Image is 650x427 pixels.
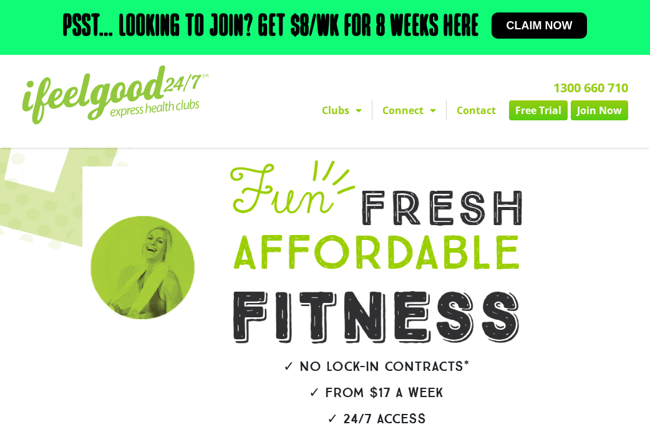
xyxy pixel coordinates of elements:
[238,100,628,120] nav: Menu
[63,12,479,42] h2: Psst… Looking to join? Get $8/wk for 8 weeks here
[372,100,446,120] a: Connect
[312,100,372,120] a: Clubs
[509,100,568,120] a: Free Trial
[447,100,506,120] a: Contact
[492,12,588,39] a: Claim now
[507,20,573,31] span: Claim now
[553,79,628,96] a: 1300 660 710
[198,360,555,373] h2: ✓ No lock-in contracts*
[198,386,555,400] h2: ✓ From $17 a week
[198,412,555,426] h2: ✓ 24/7 Access
[571,100,628,120] a: Join Now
